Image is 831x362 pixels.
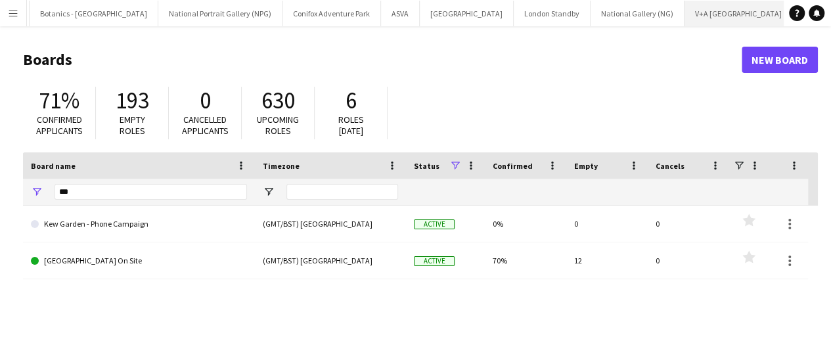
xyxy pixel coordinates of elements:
[31,186,43,198] button: Open Filter Menu
[485,206,566,242] div: 0%
[30,1,158,26] button: Botanics - [GEOGRAPHIC_DATA]
[742,47,818,73] a: New Board
[414,219,455,229] span: Active
[282,1,381,26] button: Conifox Adventure Park
[120,114,145,137] span: Empty roles
[414,161,439,171] span: Status
[200,86,211,115] span: 0
[55,184,247,200] input: Board name Filter Input
[648,206,729,242] div: 0
[286,184,398,200] input: Timezone Filter Input
[591,1,685,26] button: National Gallery (NG)
[656,161,685,171] span: Cancels
[31,161,76,171] span: Board name
[566,206,648,242] div: 0
[338,114,364,137] span: Roles [DATE]
[493,161,533,171] span: Confirmed
[381,1,420,26] button: ASVA
[261,86,295,115] span: 630
[263,186,275,198] button: Open Filter Menu
[31,242,247,279] a: [GEOGRAPHIC_DATA] On Site
[182,114,229,137] span: Cancelled applicants
[255,206,406,242] div: (GMT/BST) [GEOGRAPHIC_DATA]
[257,114,299,137] span: Upcoming roles
[158,1,282,26] button: National Portrait Gallery (NPG)
[566,242,648,279] div: 12
[685,1,793,26] button: V+A [GEOGRAPHIC_DATA]
[39,86,79,115] span: 71%
[420,1,514,26] button: [GEOGRAPHIC_DATA]
[514,1,591,26] button: London Standby
[116,86,149,115] span: 193
[23,50,742,70] h1: Boards
[263,161,300,171] span: Timezone
[346,86,357,115] span: 6
[31,206,247,242] a: Kew Garden - Phone Campaign
[36,114,83,137] span: Confirmed applicants
[255,242,406,279] div: (GMT/BST) [GEOGRAPHIC_DATA]
[485,242,566,279] div: 70%
[414,256,455,266] span: Active
[574,161,598,171] span: Empty
[648,242,729,279] div: 0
